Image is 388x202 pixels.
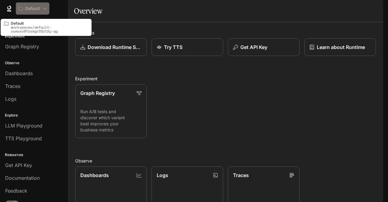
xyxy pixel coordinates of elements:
[75,30,376,36] h2: Shortcuts
[11,25,88,33] p: workspaces/default-vumoxv8fzsmgr33zt2y-qg
[75,75,376,82] h2: Experiment
[80,172,109,179] p: Dashboards
[233,172,249,179] p: Traces
[75,158,376,164] h2: Observe
[25,6,40,11] p: Default
[317,44,365,51] p: Learn about Runtime
[11,21,88,25] p: Default
[74,5,102,17] h1: Overview
[80,89,115,97] p: Graph Registry
[152,38,223,56] a: Try TTS
[164,44,182,51] p: Try TTS
[88,44,142,51] p: Download Runtime SDK
[75,38,147,56] a: Download Runtime SDK
[80,109,142,133] p: Run A/B tests and discover which variant best improves your business metrics
[228,38,299,56] button: Get API Key
[304,38,376,56] a: Learn about Runtime
[157,172,168,179] p: Logs
[75,84,147,138] a: Graph RegistryRun A/B tests and discover which variant best improves your business metrics
[16,2,49,15] button: All workspaces
[240,44,267,51] p: Get API Key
